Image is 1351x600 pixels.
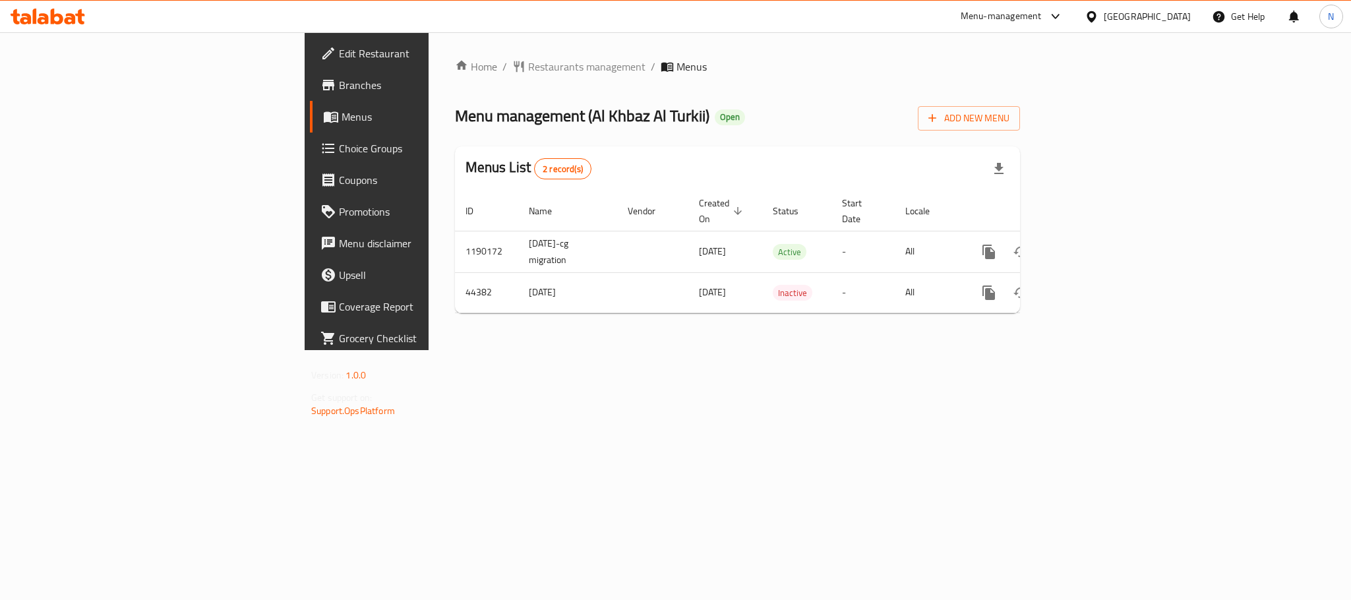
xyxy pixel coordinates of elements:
span: Version: [311,367,344,384]
td: [DATE] [518,272,617,313]
span: Vendor [628,203,673,219]
li: / [651,59,655,75]
td: All [895,272,963,313]
span: Choice Groups [339,140,520,156]
span: 1.0.0 [345,367,366,384]
span: Menu disclaimer [339,235,520,251]
span: Grocery Checklist [339,330,520,346]
th: Actions [963,191,1110,231]
span: Restaurants management [528,59,645,75]
span: Upsell [339,267,520,283]
span: Menus [342,109,520,125]
table: enhanced table [455,191,1110,313]
div: Total records count [534,158,591,179]
span: Start Date [842,195,879,227]
span: Menu management ( Al Khbaz Al Turkii ) [455,101,709,131]
span: Inactive [773,285,812,301]
a: Menus [310,101,530,133]
a: Upsell [310,259,530,291]
div: Export file [983,153,1015,185]
a: Grocery Checklist [310,322,530,354]
a: Choice Groups [310,133,530,164]
a: Branches [310,69,530,101]
a: Coupons [310,164,530,196]
a: Edit Restaurant [310,38,530,69]
td: - [831,231,895,272]
span: Add New Menu [928,110,1009,127]
td: All [895,231,963,272]
span: [DATE] [699,284,726,301]
a: Support.OpsPlatform [311,402,395,419]
button: Change Status [1005,277,1036,309]
span: Promotions [339,204,520,220]
span: Active [773,245,806,260]
div: Inactive [773,285,812,301]
button: Change Status [1005,236,1036,268]
span: 2 record(s) [535,163,591,175]
a: Promotions [310,196,530,227]
span: N [1328,9,1334,24]
span: Open [715,111,745,123]
span: Status [773,203,816,219]
span: ID [465,203,491,219]
a: Restaurants management [512,59,645,75]
td: - [831,272,895,313]
span: Branches [339,77,520,93]
h2: Menus List [465,158,591,179]
span: Coupons [339,172,520,188]
span: Locale [905,203,947,219]
div: Open [715,109,745,125]
span: [DATE] [699,243,726,260]
span: Edit Restaurant [339,45,520,61]
span: Name [529,203,569,219]
div: Menu-management [961,9,1042,24]
span: Coverage Report [339,299,520,315]
span: Menus [676,59,707,75]
button: more [973,236,1005,268]
span: Created On [699,195,746,227]
button: more [973,277,1005,309]
button: Add New Menu [918,106,1020,131]
a: Coverage Report [310,291,530,322]
td: [DATE]-cg migration [518,231,617,272]
a: Menu disclaimer [310,227,530,259]
div: [GEOGRAPHIC_DATA] [1104,9,1191,24]
nav: breadcrumb [455,59,1020,75]
span: Get support on: [311,389,372,406]
div: Active [773,244,806,260]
